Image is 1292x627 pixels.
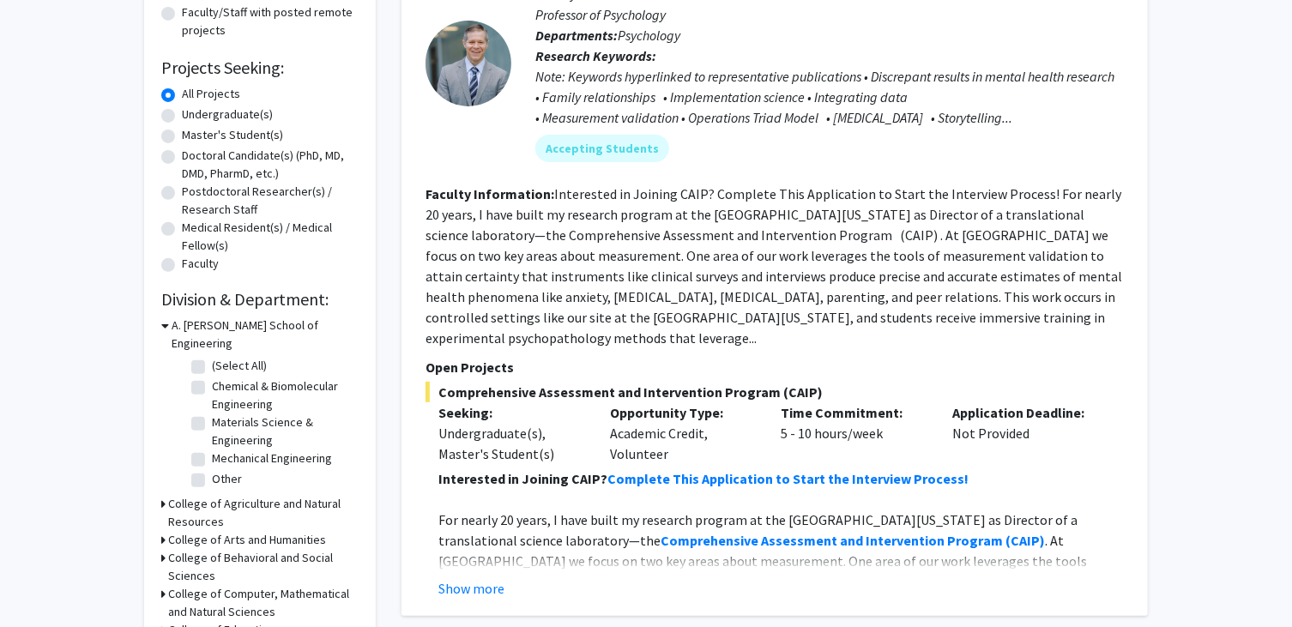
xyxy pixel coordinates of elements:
b: Departments: [535,27,618,44]
h3: College of Arts and Humanities [168,531,326,549]
p: Seeking: [438,402,584,423]
p: Opportunity Type: [610,402,756,423]
div: Note: Keywords hyperlinked to representative publications • Discrepant results in mental health r... [535,66,1124,128]
h3: A. [PERSON_NAME] School of Engineering [172,317,359,353]
label: Doctoral Candidate(s) (PhD, MD, DMD, PharmD, etc.) [182,147,359,183]
h3: College of Behavioral and Social Sciences [168,549,359,585]
b: Research Keywords: [535,47,656,64]
fg-read-more: Interested in Joining CAIP? Complete This Application to Start the Interview Process! For nearly ... [426,185,1122,347]
p: Professor of Psychology [535,4,1124,25]
label: Medical Resident(s) / Medical Fellow(s) [182,219,359,255]
div: 5 - 10 hours/week [769,402,940,464]
iframe: Chat [13,550,73,614]
label: (Select All) [212,357,267,375]
span: Psychology [618,27,680,44]
div: Academic Credit, Volunteer [597,402,769,464]
h2: Division & Department: [161,289,359,310]
strong: Comprehensive Assessment and Intervention Program [661,532,1003,549]
div: Not Provided [939,402,1111,464]
label: Mechanical Engineering [212,449,332,467]
h3: College of Computer, Mathematical and Natural Sciences [168,585,359,621]
button: Show more [438,578,504,599]
mat-chip: Accepting Students [535,135,669,162]
p: Application Deadline: [952,402,1098,423]
h2: Projects Seeking: [161,57,359,78]
p: Open Projects [426,357,1124,377]
b: Faculty Information: [426,185,554,202]
label: Faculty [182,255,219,273]
label: All Projects [182,85,240,103]
strong: (CAIP) [1005,532,1045,549]
span: Comprehensive Assessment and Intervention Program (CAIP) [426,382,1124,402]
a: Complete This Application to Start the Interview Process! [607,470,969,487]
label: Materials Science & Engineering [212,413,354,449]
label: Faculty/Staff with posted remote projects [182,3,359,39]
label: Postdoctoral Researcher(s) / Research Staff [182,183,359,219]
label: Chemical & Biomolecular Engineering [212,377,354,413]
label: Other [212,470,242,488]
label: Undergraduate(s) [182,106,273,124]
label: Master's Student(s) [182,126,283,144]
strong: Interested in Joining CAIP? [438,470,607,487]
div: Undergraduate(s), Master's Student(s) [438,423,584,464]
a: Comprehensive Assessment and Intervention Program (CAIP) [661,532,1045,549]
p: Time Commitment: [782,402,927,423]
h3: College of Agriculture and Natural Resources [168,495,359,531]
